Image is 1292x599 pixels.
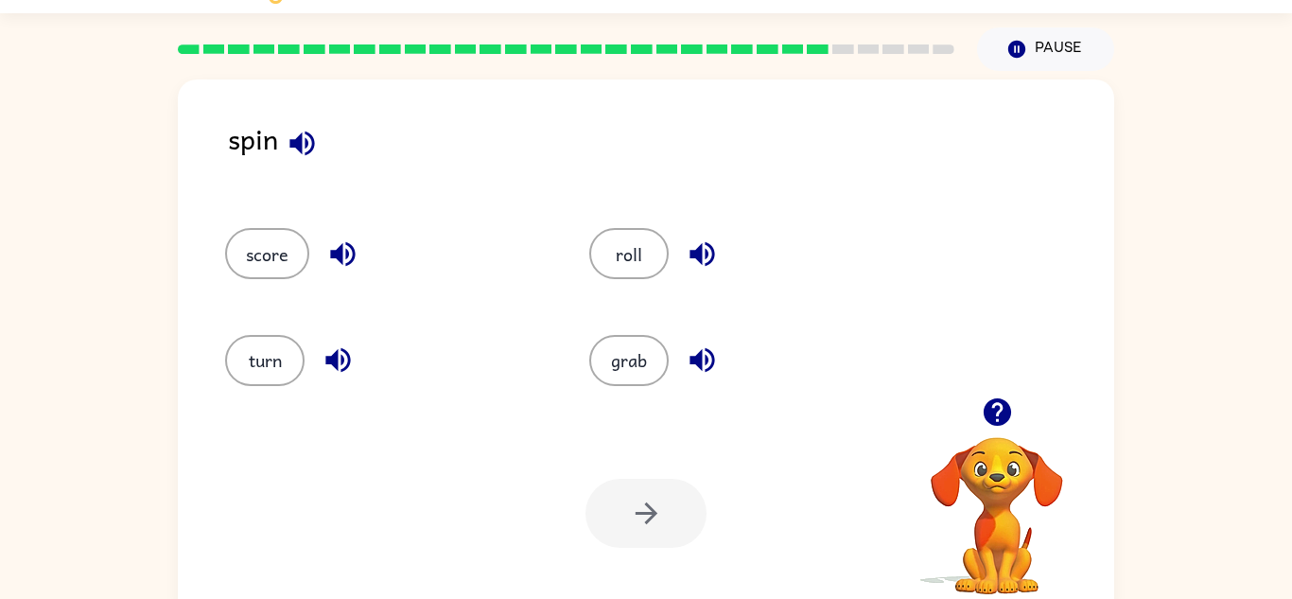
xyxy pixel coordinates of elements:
[977,27,1114,71] button: Pause
[902,408,1091,597] video: Your browser must support playing .mp4 files to use Literably. Please try using another browser.
[589,335,669,386] button: grab
[225,335,305,386] button: turn
[225,228,309,279] button: score
[228,117,1114,190] div: spin
[589,228,669,279] button: roll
